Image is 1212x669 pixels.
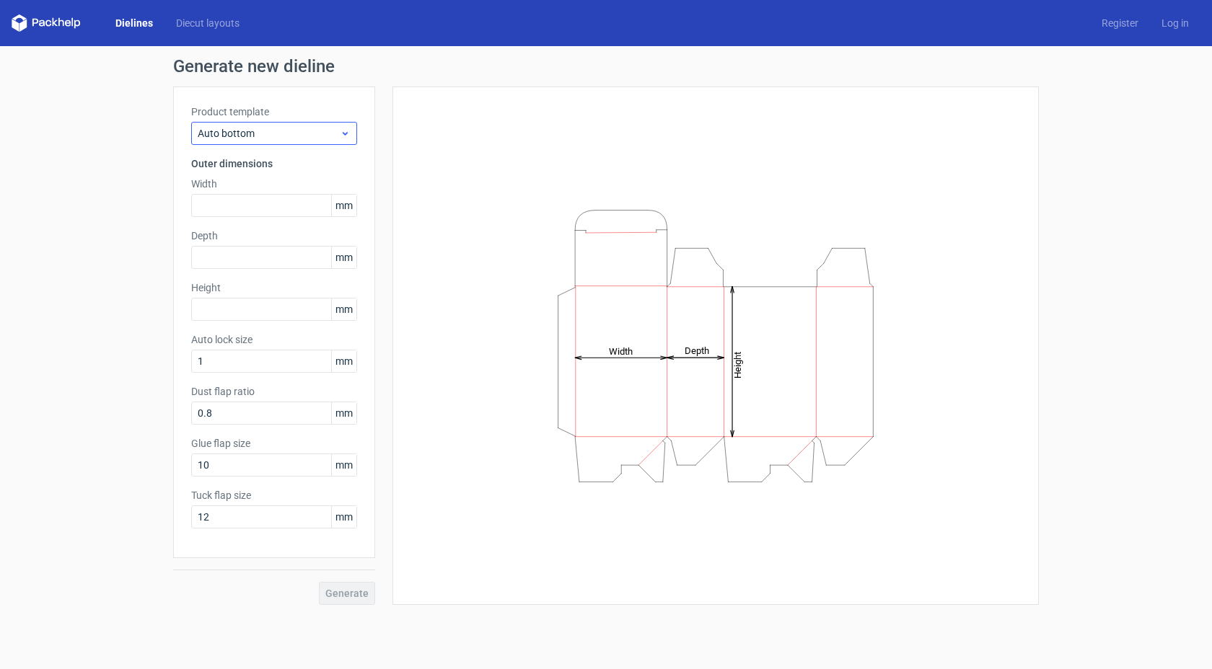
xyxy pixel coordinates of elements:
[191,105,357,119] label: Product template
[331,402,356,424] span: mm
[191,280,357,295] label: Height
[198,126,340,141] span: Auto bottom
[173,58,1039,75] h1: Generate new dieline
[331,247,356,268] span: mm
[191,156,357,171] h3: Outer dimensions
[1150,16,1200,30] a: Log in
[104,16,164,30] a: Dielines
[732,351,743,378] tspan: Height
[331,454,356,476] span: mm
[1090,16,1150,30] a: Register
[331,195,356,216] span: mm
[191,488,357,502] label: Tuck flap size
[331,350,356,372] span: mm
[191,436,357,451] label: Glue flap size
[191,177,357,191] label: Width
[685,345,709,356] tspan: Depth
[331,298,356,320] span: mm
[164,16,251,30] a: Diecut layouts
[191,229,357,243] label: Depth
[191,332,357,347] label: Auto lock size
[331,506,356,528] span: mm
[609,345,633,356] tspan: Width
[191,384,357,399] label: Dust flap ratio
